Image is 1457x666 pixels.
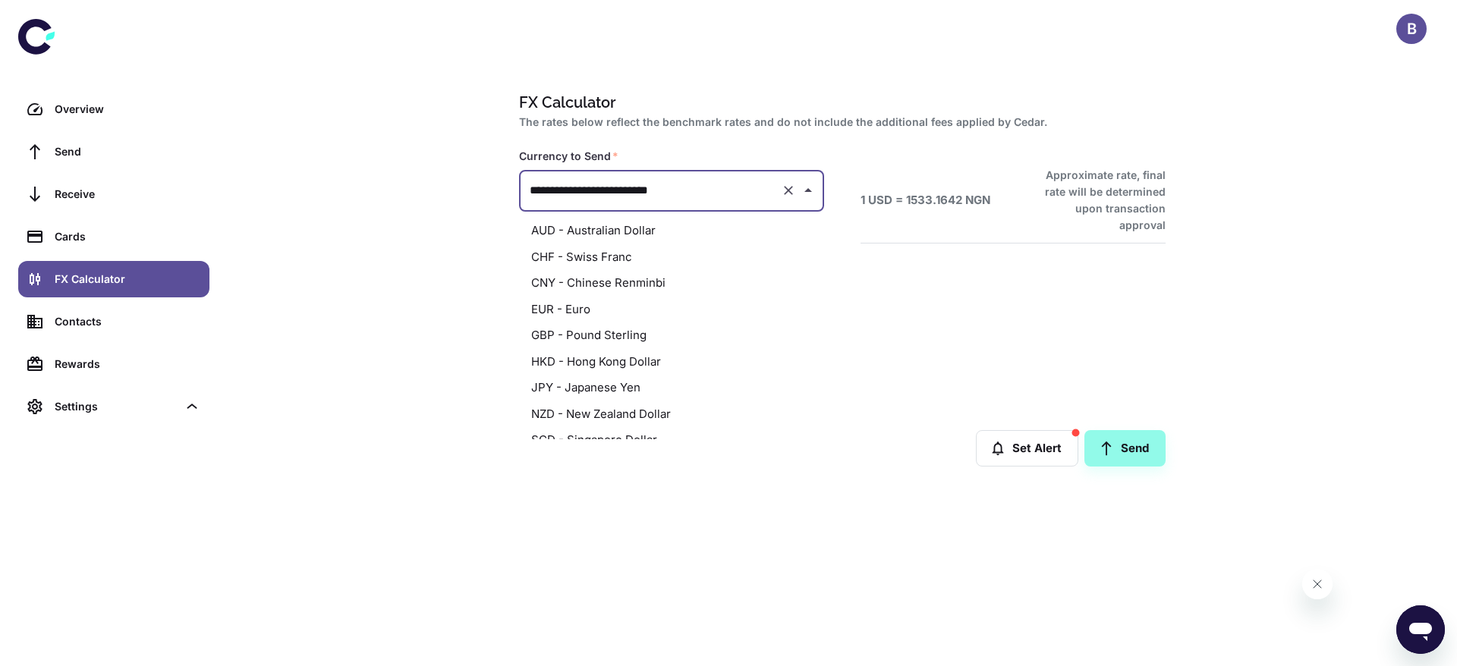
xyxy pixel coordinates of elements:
[18,91,209,127] a: Overview
[18,261,209,297] a: FX Calculator
[1396,605,1445,654] iframe: Button to launch messaging window
[519,375,824,401] li: JPY - Japanese Yen
[861,192,990,209] h6: 1 USD = 1533.1642 NGN
[18,303,209,340] a: Contacts
[778,180,799,201] button: Clear
[55,313,200,330] div: Contacts
[519,244,824,271] li: CHF - Swiss Franc
[55,101,200,118] div: Overview
[1084,430,1166,467] a: Send
[18,134,209,170] a: Send
[18,346,209,382] a: Rewards
[976,430,1078,467] button: Set Alert
[519,349,824,375] li: HKD - Hong Kong Dollar
[519,149,618,164] label: Currency to Send
[1028,167,1166,234] h6: Approximate rate, final rate will be determined upon transaction approval
[55,143,200,160] div: Send
[55,398,178,415] div: Settings
[1396,14,1427,44] button: B
[55,186,200,203] div: Receive
[18,218,209,255] a: Cards
[519,427,824,454] li: SGD - Singapore Dollar
[55,228,200,245] div: Cards
[55,271,200,287] div: FX Calculator
[1302,569,1333,599] iframe: Close message
[519,322,824,349] li: GBP - Pound Sterling
[55,356,200,372] div: Rewards
[519,401,824,428] li: NZD - New Zealand Dollar
[18,176,209,212] a: Receive
[9,11,109,23] span: Hi. Need any help?
[519,297,824,323] li: EUR - Euro
[519,270,824,297] li: CNY - Chinese Renminbi
[18,388,209,425] div: Settings
[519,218,824,244] li: AUD - Australian Dollar
[519,91,1160,114] h1: FX Calculator
[798,180,819,201] button: Close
